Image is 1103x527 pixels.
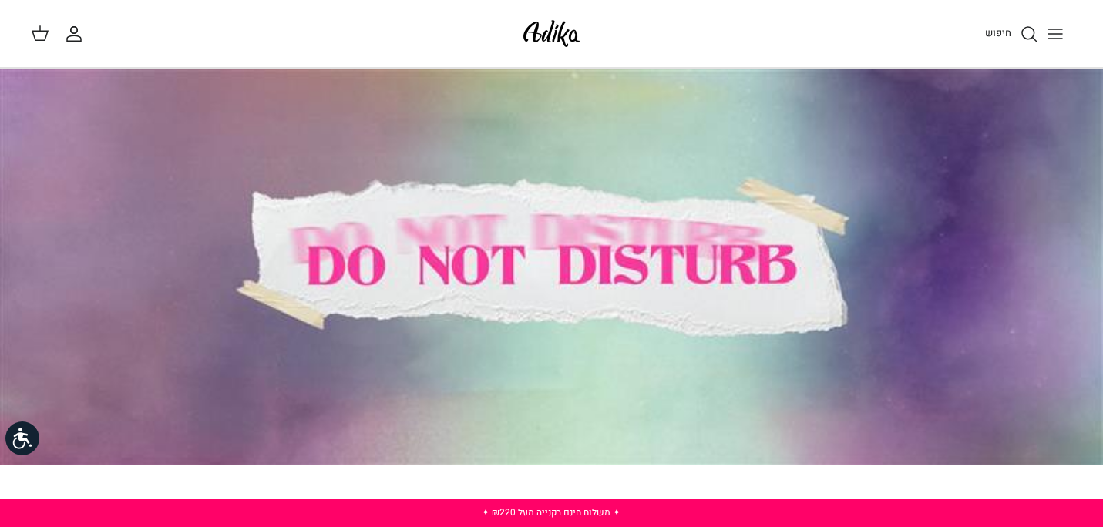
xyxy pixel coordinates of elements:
[985,25,1011,40] span: חיפוש
[65,25,89,43] a: החשבון שלי
[985,25,1038,43] a: חיפוש
[1038,17,1072,51] button: Toggle menu
[519,15,584,52] img: Adika IL
[482,505,620,519] a: ✦ משלוח חינם בקנייה מעל ₪220 ✦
